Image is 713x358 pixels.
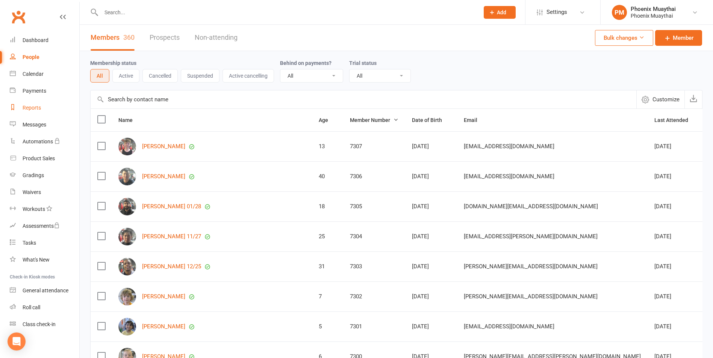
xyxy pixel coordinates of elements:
[23,71,44,77] div: Calendar
[412,293,450,300] div: [DATE]
[10,83,79,99] a: Payments
[319,263,336,270] div: 31
[142,293,185,300] a: [PERSON_NAME]
[23,155,55,161] div: Product Sales
[23,206,45,212] div: Workouts
[23,88,46,94] div: Payments
[319,116,336,125] button: Age
[90,60,136,66] label: Membership status
[654,203,696,210] div: [DATE]
[10,167,79,184] a: Gradings
[350,233,398,240] div: 7304
[319,173,336,180] div: 40
[195,25,238,51] a: Non-attending
[142,263,201,270] a: [PERSON_NAME] 12/25
[118,288,136,305] img: Axel
[350,293,398,300] div: 7302
[412,263,450,270] div: [DATE]
[10,299,79,316] a: Roll call
[464,229,598,244] span: [EMAIL_ADDRESS][PERSON_NAME][DOMAIN_NAME]
[118,117,141,123] span: Name
[612,5,627,20] div: PM
[350,173,398,180] div: 7306
[118,258,136,275] img: Felix
[464,199,598,214] span: [DOMAIN_NAME][EMAIL_ADDRESS][DOMAIN_NAME]
[23,189,41,195] div: Waivers
[631,12,676,19] div: Phoenix Muaythai
[319,117,336,123] span: Age
[595,30,653,46] button: Bulk changes
[654,143,696,150] div: [DATE]
[23,138,53,144] div: Automations
[118,138,136,155] img: Cillian
[142,143,185,150] a: [PERSON_NAME]
[142,233,201,240] a: [PERSON_NAME] 11/27
[10,32,79,49] a: Dashboard
[118,116,141,125] button: Name
[655,30,702,46] a: Member
[10,184,79,201] a: Waivers
[23,172,44,178] div: Gradings
[350,323,398,330] div: 7301
[464,169,554,184] span: [EMAIL_ADDRESS][DOMAIN_NAME]
[350,203,398,210] div: 7305
[412,173,450,180] div: [DATE]
[91,25,135,51] a: Members360
[464,116,486,125] button: Email
[654,173,696,180] div: [DATE]
[90,69,109,83] button: All
[10,66,79,83] a: Calendar
[142,323,185,330] a: [PERSON_NAME]
[464,259,598,274] span: [PERSON_NAME][EMAIL_ADDRESS][DOMAIN_NAME]
[652,95,680,104] span: Customize
[654,117,696,123] span: Last Attended
[223,69,274,83] button: Active cancelling
[8,332,26,350] div: Open Intercom Messenger
[673,33,693,42] span: Member
[142,203,201,210] a: [PERSON_NAME] 01/28
[10,116,79,133] a: Messages
[142,173,185,180] a: [PERSON_NAME]
[142,69,178,83] button: Cancelled
[350,116,398,125] button: Member Number
[23,304,40,310] div: Roll call
[546,4,567,21] span: Settings
[23,105,41,111] div: Reports
[10,251,79,268] a: What's New
[464,319,554,334] span: [EMAIL_ADDRESS][DOMAIN_NAME]
[412,233,450,240] div: [DATE]
[23,223,60,229] div: Assessments
[112,69,139,83] button: Active
[10,49,79,66] a: People
[23,122,46,128] div: Messages
[412,117,450,123] span: Date of Birth
[350,143,398,150] div: 7307
[464,289,598,304] span: [PERSON_NAME][EMAIL_ADDRESS][DOMAIN_NAME]
[10,133,79,150] a: Automations
[412,323,450,330] div: [DATE]
[10,150,79,167] a: Product Sales
[464,117,486,123] span: Email
[23,321,56,327] div: Class check-in
[181,69,220,83] button: Suspended
[319,293,336,300] div: 7
[118,228,136,245] img: Eddy
[412,203,450,210] div: [DATE]
[654,233,696,240] div: [DATE]
[350,263,398,270] div: 7303
[10,99,79,116] a: Reports
[118,198,136,215] img: Abdulrehman
[412,116,450,125] button: Date of Birth
[319,203,336,210] div: 18
[412,143,450,150] div: [DATE]
[23,257,50,263] div: What's New
[349,60,377,66] label: Trial status
[123,33,135,41] div: 360
[99,7,474,18] input: Search...
[23,37,48,43] div: Dashboard
[23,54,39,60] div: People
[118,168,136,185] img: Daniel
[10,201,79,218] a: Workouts
[9,8,28,26] a: Clubworx
[654,323,696,330] div: [DATE]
